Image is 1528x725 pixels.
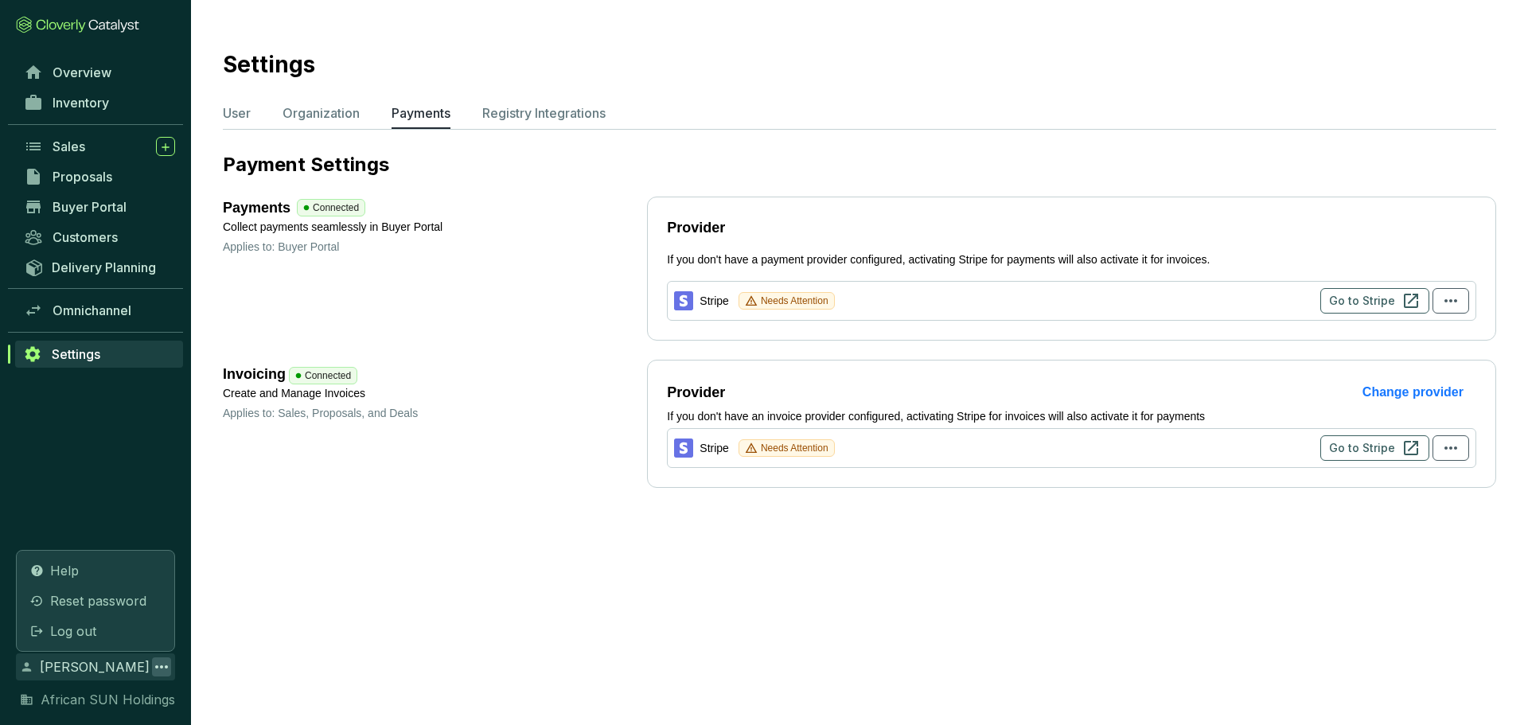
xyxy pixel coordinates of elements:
a: Proposals [16,163,183,190]
p: Collect payments seamlessly in Buyer Portal [223,219,647,236]
span: African SUN Holdings [41,690,175,709]
p: Applies to: Sales, Proposals, and Deals [223,405,647,421]
p: Create and Manage Invoices [223,385,647,402]
span: Customers [53,229,118,245]
p: If you don't have an invoice provider configured, activating Stripe for invoices will also activa... [667,408,1476,425]
button: Change provider [1350,380,1476,405]
p: Payments [392,103,450,123]
span: Reset password [50,591,146,610]
a: Delivery Planning [16,254,183,280]
a: Settings [15,341,183,368]
p: Payment Settings [223,152,1496,177]
a: Buyer Portal [16,193,183,220]
span: Needs Attention [761,440,828,456]
span: Invoicing [223,366,286,382]
p: Applies to: Buyer Portal [223,239,647,255]
span: Connected [305,368,351,384]
span: Stripe [700,440,729,457]
span: Help [50,561,79,580]
span: Overview [53,64,111,80]
span: Buyer Portal [53,199,127,215]
span: Stripe [700,293,729,310]
span: Go to Stripe [1329,440,1395,456]
span: Connected [313,200,359,216]
span: Change provider [1362,383,1464,402]
a: Customers [16,224,183,251]
a: Overview [16,59,183,86]
a: Inventory [16,89,183,116]
span: Payments [223,197,290,219]
span: Omnichannel [53,302,131,318]
span: Needs Attention [761,293,828,309]
span: [PERSON_NAME] [40,657,150,676]
span: Proposals [53,169,112,185]
span: Inventory [53,95,109,111]
span: Go to Stripe [1329,293,1395,309]
h3: Provider [667,381,725,403]
h2: Settings [223,48,315,81]
button: Go to Stripe [1320,288,1429,314]
p: Organization [283,103,360,123]
p: Registry Integrations [482,103,606,123]
p: User [223,103,251,123]
span: Log out [50,622,96,641]
a: Help [23,557,168,584]
h3: Provider [667,216,1476,239]
button: Go to Stripe [1320,435,1429,461]
span: Settings [52,346,100,362]
p: If you don't have a payment provider configured, activating Stripe for payments will also activat... [667,251,1476,268]
span: Delivery Planning [52,259,156,275]
a: Sales [16,133,183,160]
a: Omnichannel [16,297,183,324]
span: Sales [53,138,85,154]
